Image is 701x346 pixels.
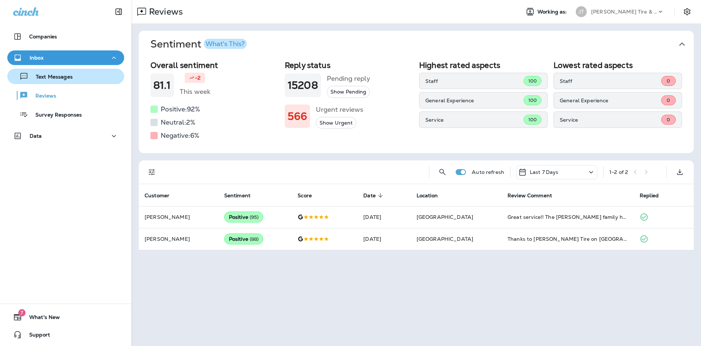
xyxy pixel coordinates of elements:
span: Score [298,193,312,199]
span: Working as: [537,9,568,15]
div: Thanks to Jensen Tire on South 97th Street in Omaha checking the electrical system on my Chevy Tr... [507,235,628,243]
span: Date [363,193,376,199]
span: Replied [640,193,659,199]
p: General Experience [560,98,661,103]
span: Review Comment [507,193,552,199]
span: 100 [528,78,537,84]
div: Great service!! The Jensen family had always been good to us. I worked at a couple different loca... [507,213,628,221]
h5: Urgent reviews [316,104,363,115]
p: -2 [195,74,200,81]
h5: This week [180,86,210,98]
button: Survey Responses [7,107,124,122]
span: Customer [145,193,169,199]
button: Inbox [7,50,124,65]
span: Customer [145,192,179,199]
span: Location [417,192,447,199]
div: Positive [224,212,264,223]
h2: Highest rated aspects [419,61,548,70]
button: Show Urgent [316,117,356,129]
p: Reviews [146,6,183,17]
div: JT [576,6,587,17]
span: Replied [640,192,668,199]
h1: 15208 [288,79,318,91]
span: What's New [22,314,60,323]
p: [PERSON_NAME] Tire & Auto [591,9,657,15]
h1: 566 [288,110,307,122]
p: Service [560,117,661,123]
button: Filters [145,165,159,179]
span: Score [298,192,321,199]
button: Show Pending [327,86,370,98]
p: Service [425,117,524,123]
p: Inbox [30,55,43,61]
h5: Neutral: 2 % [161,117,195,128]
span: Location [417,193,438,199]
h5: Negative: 6 % [161,130,199,141]
p: [PERSON_NAME] [145,236,212,242]
button: What's This? [204,39,247,49]
div: 1 - 2 of 2 [609,169,628,175]
span: Support [22,332,50,341]
td: [DATE] [357,228,410,250]
p: Last 7 Days [530,169,559,175]
div: SentimentWhat's This? [139,58,694,153]
button: Data [7,129,124,143]
span: Sentiment [224,192,260,199]
button: Collapse Sidebar [108,4,129,19]
button: Text Messages [7,69,124,84]
h2: Lowest rated aspects [553,61,682,70]
span: 0 [667,117,670,123]
span: 100 [528,97,537,103]
h1: 81.1 [153,79,171,91]
span: 7 [18,309,26,316]
p: Text Messages [28,74,73,81]
button: Reviews [7,88,124,103]
p: Staff [425,78,524,84]
button: SentimentWhat's This? [145,31,700,58]
button: Support [7,327,124,342]
td: [DATE] [357,206,410,228]
span: [GEOGRAPHIC_DATA] [417,214,473,220]
div: What's This? [206,41,245,47]
p: Survey Responses [28,112,82,119]
p: Companies [29,34,57,39]
h5: Positive: 92 % [161,103,200,115]
button: Export as CSV [673,165,687,179]
h1: Sentiment [150,38,247,50]
p: Reviews [28,93,56,100]
span: ( 95 ) [250,214,259,220]
button: Search Reviews [435,165,450,179]
span: ( 88 ) [250,236,259,242]
h2: Overall sentiment [150,61,279,70]
span: 100 [528,117,537,123]
span: Sentiment [224,193,250,199]
span: Review Comment [507,192,562,199]
div: Positive [224,233,264,244]
p: Auto refresh [472,169,504,175]
span: [GEOGRAPHIC_DATA] [417,236,473,242]
p: Data [30,133,42,139]
button: Settings [681,5,694,18]
h2: Reply status [285,61,413,70]
p: Staff [560,78,661,84]
span: Date [363,192,385,199]
h5: Pending reply [327,73,370,84]
button: 7What's New [7,310,124,324]
button: Companies [7,29,124,44]
p: [PERSON_NAME] [145,214,212,220]
span: 0 [667,78,670,84]
span: 0 [667,97,670,103]
p: General Experience [425,98,524,103]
